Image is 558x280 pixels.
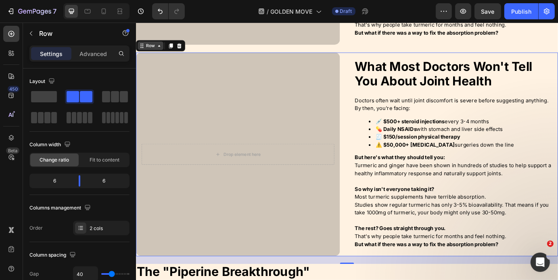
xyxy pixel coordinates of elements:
[474,3,501,19] button: Save
[251,251,416,258] strong: But what if there was a way to fix the absorption problem?
[152,3,185,19] div: Undo/Redo
[8,86,19,92] div: 450
[275,137,434,144] span: surgeries down the line
[267,7,269,16] span: /
[275,137,366,144] strong: ⚠️ $50,000+ [MEDICAL_DATA]
[40,50,63,58] p: Settings
[10,23,23,30] div: Row
[531,253,550,272] iframe: Intercom live chat
[136,23,558,280] iframe: Design area
[251,160,476,176] span: Turmeric and ginger have been shown in hundreds of studies to help support a healthy inflammatory...
[251,232,355,240] strong: The rest? Goes straight through you.
[511,7,531,16] div: Publish
[39,29,108,38] p: Row
[90,225,127,232] div: 2 cols
[251,196,401,203] span: Most turmeric supplements have terrible absorption.
[53,6,56,16] p: 7
[251,205,474,222] span: Studies show regular turmeric has only 3-5% bioavailability. That means if you take 1000mg of tur...
[275,118,421,126] span: with stomach and liver side effects
[79,50,107,58] p: Advanced
[275,110,405,117] span: every 3-4 months
[87,175,128,187] div: 6
[29,76,56,87] div: Layout
[29,270,39,278] div: Gap
[251,41,455,75] strong: What Most Doctors Won't Tell You About Joint Health
[29,250,77,261] div: Column spacing
[29,203,92,214] div: Columns management
[547,241,554,247] span: 2
[251,187,342,195] strong: So why isn't everyone taking it?
[251,86,473,93] span: Doctors often wait until joint discomfort is severe before suggesting anything.
[90,156,119,164] span: Fit to content
[251,8,416,15] strong: But what if there was a way to fix the absorption problem?
[271,7,313,16] span: GOLDEN MOVE
[481,8,495,15] span: Save
[340,8,352,15] span: Draft
[40,156,69,164] span: Change ratio
[6,147,19,154] div: Beta
[275,110,354,117] strong: 💉 $500+ steroid injections
[251,95,315,102] span: By then, you're facing:
[504,3,538,19] button: Publish
[29,139,72,150] div: Column width
[29,224,43,232] div: Order
[100,148,143,154] div: Drop element here
[3,3,60,19] button: 7
[275,118,322,126] strong: 💊 Daily NSAIDs
[251,241,425,249] span: That's why people take turmeric for months and feel nothing.
[275,127,372,135] strong: 🧾 $150/session physical therapy
[251,151,355,158] strong: But here's what they should tell you:
[31,175,72,187] div: 6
